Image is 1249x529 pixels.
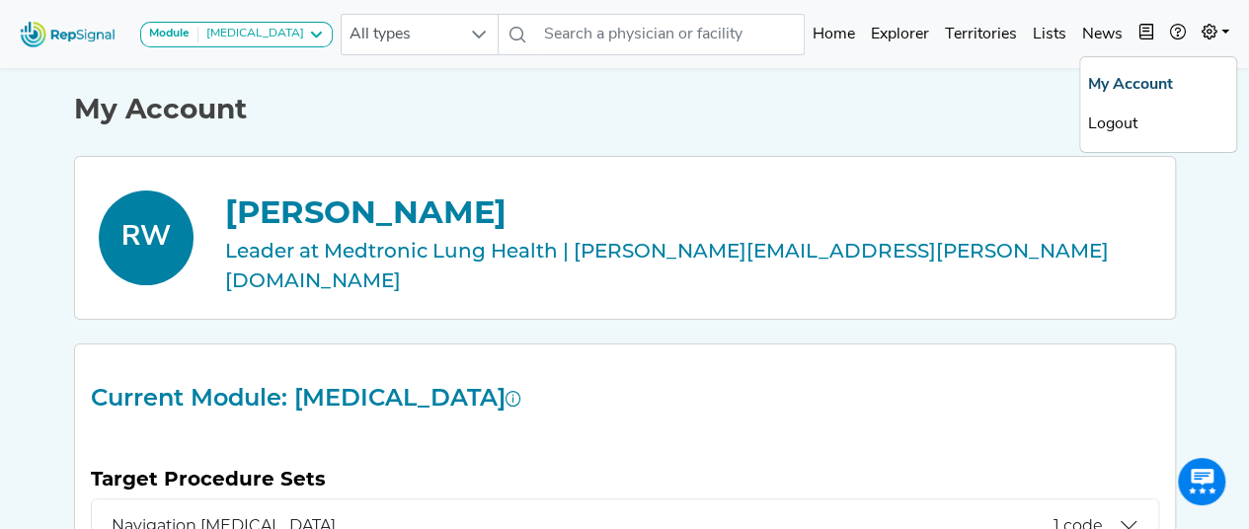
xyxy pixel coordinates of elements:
button: Module[MEDICAL_DATA] [140,22,333,47]
a: Logout [1080,105,1236,144]
div: [MEDICAL_DATA] [198,27,304,42]
strong: Module [149,28,190,39]
a: My Account [1080,65,1236,105]
h5: Target Procedure Sets [91,467,1159,491]
div: RW [99,190,194,285]
div: Leader at Medtronic Lung Health | [PERSON_NAME][EMAIL_ADDRESS][PERSON_NAME][DOMAIN_NAME] [225,236,1151,295]
h1: My Account [74,93,1176,126]
a: News [1074,15,1131,54]
a: Lists [1025,15,1074,54]
input: Search a physician or facility [536,14,805,55]
button: Intel Book [1131,15,1162,54]
div: [PERSON_NAME] [225,189,1151,236]
a: Territories [937,15,1025,54]
a: Home [805,15,863,54]
span: All types [342,15,460,54]
h2: Current Module: [MEDICAL_DATA] [79,384,1171,413]
a: Explorer [863,15,937,54]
